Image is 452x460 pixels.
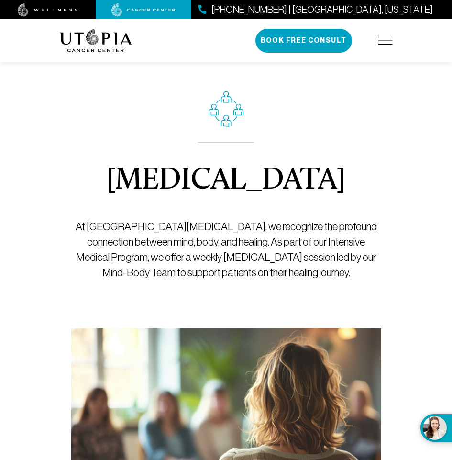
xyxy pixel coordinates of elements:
span: [PHONE_NUMBER] | [GEOGRAPHIC_DATA], [US_STATE] [211,3,433,17]
img: wellness [18,3,78,17]
img: cancer center [111,3,176,17]
img: logo [60,29,132,52]
a: [PHONE_NUMBER] | [GEOGRAPHIC_DATA], [US_STATE] [198,3,433,17]
button: Book Free Consult [255,29,352,53]
img: icon [209,91,244,127]
img: icon-hamburger [378,37,393,45]
h1: [MEDICAL_DATA] [107,166,345,196]
p: At [GEOGRAPHIC_DATA][MEDICAL_DATA], we recognize the profound connection between mind, body, and ... [71,219,381,280]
